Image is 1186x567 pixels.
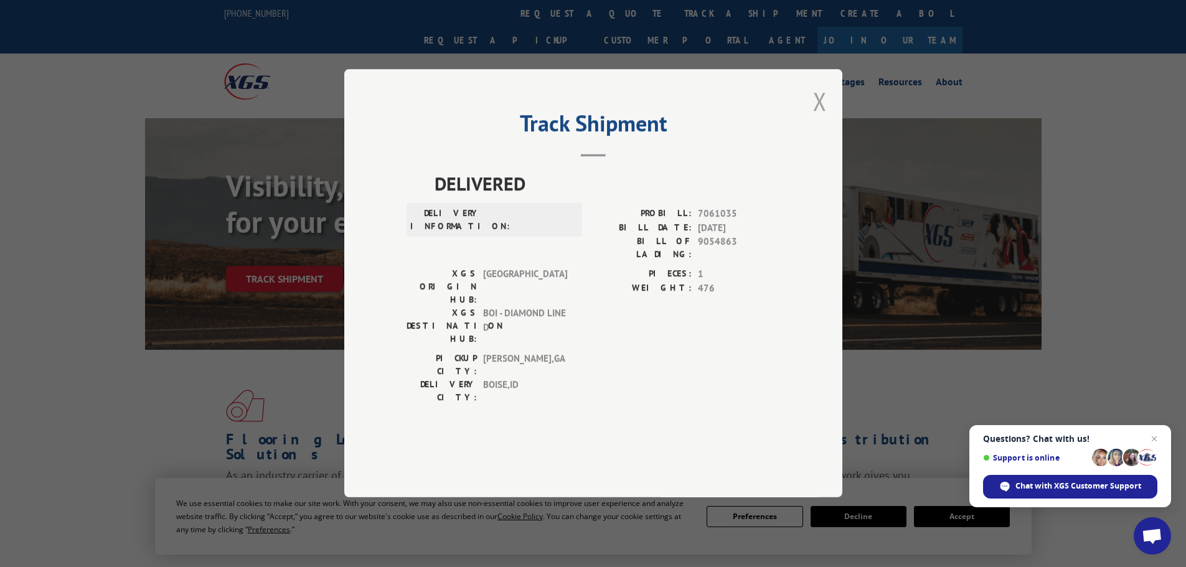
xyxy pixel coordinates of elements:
[593,281,692,296] label: WEIGHT:
[593,235,692,261] label: BILL OF LADING:
[407,352,477,378] label: PICKUP CITY:
[407,307,477,346] label: XGS DESTINATION HUB:
[1147,431,1162,446] span: Close chat
[407,115,780,138] h2: Track Shipment
[483,352,567,378] span: [PERSON_NAME] , GA
[698,235,780,261] span: 9054863
[1015,480,1141,492] span: Chat with XGS Customer Support
[483,378,567,405] span: BOISE , ID
[483,307,567,346] span: BOI - DIAMOND LINE D
[407,268,477,307] label: XGS ORIGIN HUB:
[983,475,1157,499] div: Chat with XGS Customer Support
[983,453,1088,462] span: Support is online
[407,378,477,405] label: DELIVERY CITY:
[593,207,692,222] label: PROBILL:
[435,170,780,198] span: DELIVERED
[698,221,780,235] span: [DATE]
[593,221,692,235] label: BILL DATE:
[813,85,827,118] button: Close modal
[983,434,1157,444] span: Questions? Chat with us!
[593,268,692,282] label: PIECES:
[410,207,481,233] label: DELIVERY INFORMATION:
[1134,517,1171,555] div: Open chat
[698,268,780,282] span: 1
[698,281,780,296] span: 476
[698,207,780,222] span: 7061035
[483,268,567,307] span: [GEOGRAPHIC_DATA]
